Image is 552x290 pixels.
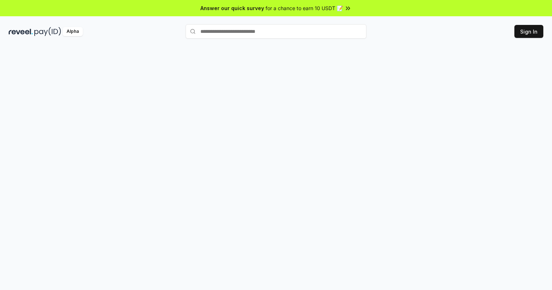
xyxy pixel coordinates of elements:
button: Sign In [514,25,543,38]
img: pay_id [34,27,61,36]
div: Alpha [63,27,83,36]
span: Answer our quick survey [200,4,264,12]
img: reveel_dark [9,27,33,36]
span: for a chance to earn 10 USDT 📝 [266,4,343,12]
